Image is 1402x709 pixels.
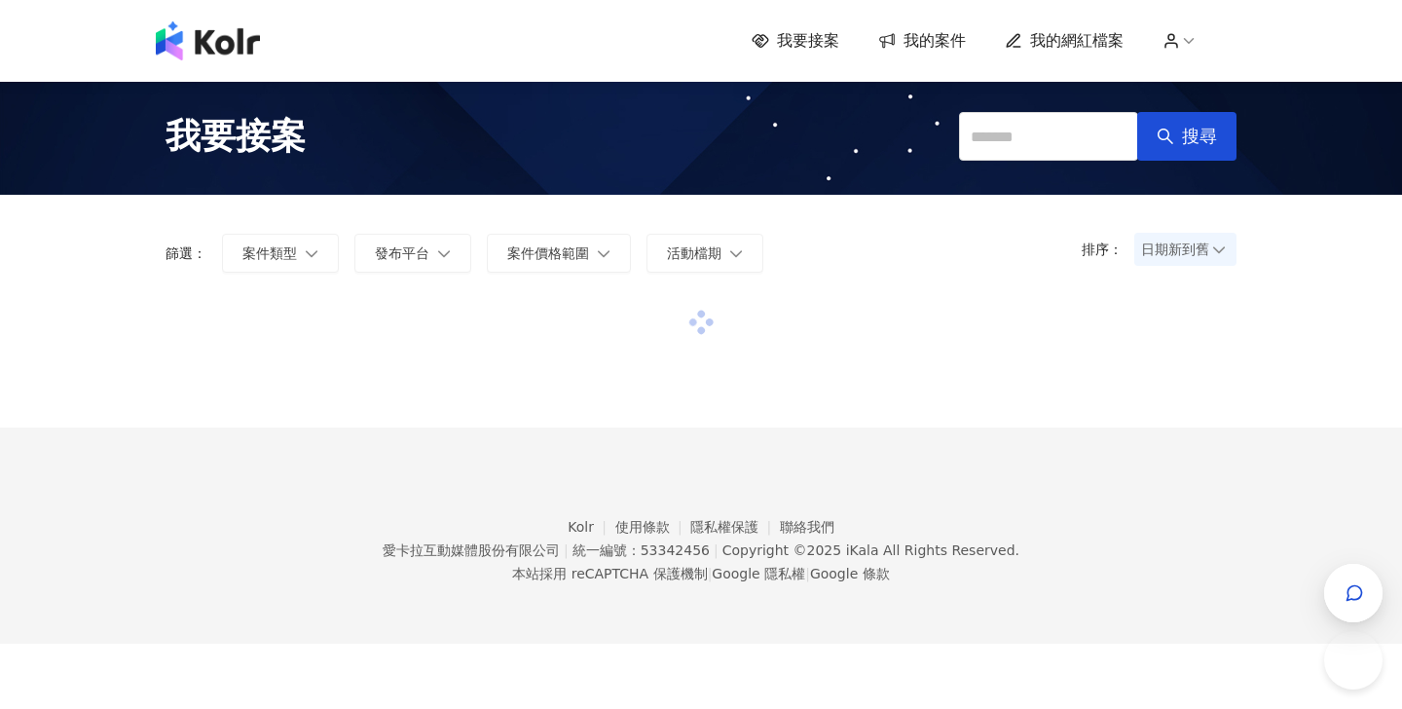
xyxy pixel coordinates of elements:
span: 案件類型 [242,245,297,261]
span: | [564,542,569,558]
a: 聯絡我們 [780,519,834,535]
span: 案件價格範圍 [507,245,589,261]
span: 我的網紅檔案 [1030,30,1124,52]
span: 我的案件 [904,30,966,52]
a: Kolr [568,519,614,535]
span: | [805,566,810,581]
button: 案件價格範圍 [487,234,631,273]
a: 隱私權保護 [690,519,780,535]
span: 搜尋 [1182,126,1217,147]
p: 篩選： [166,245,206,261]
a: iKala [846,542,879,558]
span: 發布平台 [375,245,429,261]
a: 我的網紅檔案 [1005,30,1124,52]
button: 發布平台 [354,234,471,273]
button: 活動檔期 [646,234,763,273]
iframe: Help Scout Beacon - Open [1324,631,1383,690]
span: | [708,566,713,581]
a: Google 隱私權 [712,566,805,581]
span: search [1157,128,1174,145]
button: 搜尋 [1137,112,1236,161]
a: 我要接案 [752,30,839,52]
span: 我要接案 [166,112,306,161]
a: 使用條款 [615,519,691,535]
a: Google 條款 [810,566,890,581]
div: 愛卡拉互動媒體股份有限公司 [383,542,560,558]
span: | [714,542,719,558]
span: 日期新到舊 [1141,235,1230,264]
span: 活動檔期 [667,245,721,261]
img: logo [156,21,260,60]
p: 排序： [1082,242,1134,257]
div: 統一編號：53342456 [572,542,710,558]
a: 我的案件 [878,30,966,52]
span: 本站採用 reCAPTCHA 保護機制 [512,562,889,585]
span: 我要接案 [777,30,839,52]
button: 案件類型 [222,234,339,273]
div: Copyright © 2025 All Rights Reserved. [722,542,1019,558]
